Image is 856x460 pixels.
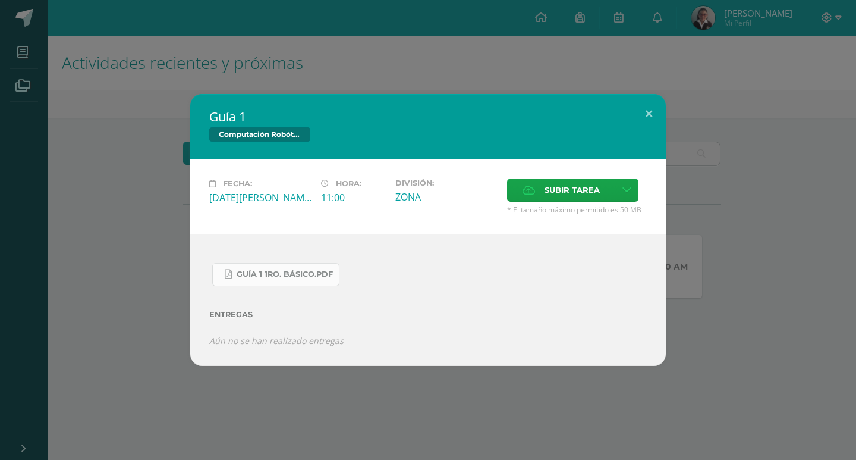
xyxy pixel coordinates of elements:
[237,270,333,279] span: Guía 1 1ro. Básico.pdf
[395,179,498,187] label: División:
[632,94,666,134] button: Close (Esc)
[209,310,647,319] label: Entregas
[209,108,647,125] h2: Guía 1
[321,191,386,204] div: 11:00
[209,127,310,142] span: Computación Robótica
[395,190,498,204] div: ZONA
[212,263,339,286] a: Guía 1 1ro. Básico.pdf
[507,205,647,215] span: * El tamaño máximo permitido es 50 MB
[545,179,600,201] span: Subir tarea
[223,179,252,188] span: Fecha:
[209,335,344,346] i: Aún no se han realizado entregas
[209,191,311,204] div: [DATE][PERSON_NAME]
[336,179,361,188] span: Hora:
